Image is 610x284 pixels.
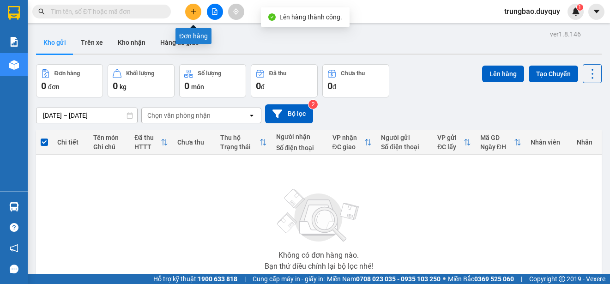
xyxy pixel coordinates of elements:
span: đ [332,83,336,91]
div: Nhãn [577,139,597,146]
span: copyright [559,276,565,282]
div: Chi tiết [57,139,84,146]
div: Số điện thoại [381,143,428,151]
div: Mã GD [480,134,514,141]
sup: 2 [308,100,318,109]
strong: 1900 633 818 [198,275,237,283]
button: Tạo Chuyến [529,66,578,82]
span: Lên hàng thành công. [279,13,342,21]
svg: open [248,112,255,119]
span: Miền Nam [327,274,441,284]
span: ⚪️ [443,277,446,281]
th: Toggle SortBy [328,130,377,155]
div: Đơn hàng [175,28,211,44]
div: Bạn thử điều chỉnh lại bộ lọc nhé! [265,263,373,270]
div: HTTT [134,143,161,151]
span: 0 [256,80,261,91]
div: Ghi chú [93,143,125,151]
div: Chưa thu [341,70,365,77]
div: ĐC lấy [437,143,464,151]
button: Bộ lọc [265,104,313,123]
div: Đã thu [269,70,286,77]
img: icon-new-feature [572,7,580,16]
div: Thu hộ [220,134,260,141]
div: Khối lượng [126,70,154,77]
span: question-circle [10,223,18,232]
span: 0 [41,80,46,91]
strong: 0369 525 060 [474,275,514,283]
input: Select a date range. [36,108,137,123]
th: Toggle SortBy [433,130,476,155]
div: Người gửi [381,134,428,141]
div: Đã thu [134,134,161,141]
span: món [191,83,204,91]
button: Hàng đã giao [153,31,206,54]
button: plus [185,4,201,20]
div: Không có đơn hàng nào. [278,252,359,259]
button: Lên hàng [482,66,524,82]
span: | [521,274,522,284]
div: Ngày ĐH [480,143,514,151]
img: warehouse-icon [9,202,19,211]
span: đ [261,83,265,91]
div: Chọn văn phòng nhận [147,111,211,120]
button: Đơn hàng0đơn [36,64,103,97]
sup: 1 [577,4,583,11]
span: message [10,265,18,273]
button: Khối lượng0kg [108,64,175,97]
span: Hỗ trợ kỹ thuật: [153,274,237,284]
div: Chưa thu [177,139,211,146]
span: trungbao.duyquy [497,6,568,17]
button: Số lượng0món [179,64,246,97]
span: 0 [184,80,189,91]
button: Trên xe [73,31,110,54]
span: search [38,8,45,15]
div: Đơn hàng [54,70,80,77]
input: Tìm tên, số ĐT hoặc mã đơn [51,6,160,17]
th: Toggle SortBy [216,130,272,155]
button: caret-down [588,4,604,20]
span: Miền Bắc [448,274,514,284]
div: Số điện thoại [276,144,323,151]
div: VP nhận [332,134,365,141]
span: plus [190,8,197,15]
th: Toggle SortBy [130,130,173,155]
span: Cung cấp máy in - giấy in: [253,274,325,284]
span: aim [233,8,239,15]
span: 0 [113,80,118,91]
span: kg [120,83,127,91]
div: Nhân viên [531,139,568,146]
span: | [244,274,246,284]
div: Người nhận [276,133,323,140]
span: notification [10,244,18,253]
span: 1 [578,4,581,11]
img: warehouse-icon [9,60,19,70]
th: Toggle SortBy [476,130,526,155]
span: 0 [327,80,332,91]
strong: 0708 023 035 - 0935 103 250 [356,275,441,283]
span: file-add [211,8,218,15]
div: VP gửi [437,134,464,141]
div: Số lượng [198,70,221,77]
span: đơn [48,83,60,91]
img: solution-icon [9,37,19,47]
img: logo-vxr [8,6,20,20]
div: Tên món [93,134,125,141]
button: file-add [207,4,223,20]
button: aim [228,4,244,20]
button: Kho nhận [110,31,153,54]
button: Chưa thu0đ [322,64,389,97]
img: svg+xml;base64,PHN2ZyBjbGFzcz0ibGlzdC1wbHVnX19zdmciIHhtbG5zPSJodHRwOi8vd3d3LnczLm9yZy8yMDAwL3N2Zy... [272,183,365,248]
button: Đã thu0đ [251,64,318,97]
div: ĐC giao [332,143,365,151]
span: caret-down [592,7,601,16]
button: Kho gửi [36,31,73,54]
span: check-circle [268,13,276,21]
div: Trạng thái [220,143,260,151]
div: ver 1.8.146 [550,29,581,39]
